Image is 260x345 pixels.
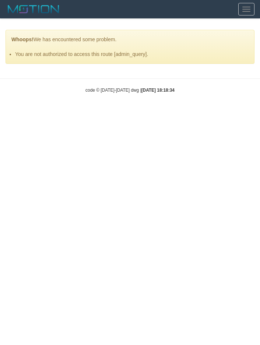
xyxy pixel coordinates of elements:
[11,36,34,42] strong: Whoops!
[141,88,175,93] strong: [DATE] 18:18:34
[85,88,175,93] small: code © [DATE]-[DATE] dwg |
[6,30,254,64] div: We has encountered some problem.
[6,4,62,15] img: MOTION_logo.png
[15,50,249,58] li: You are not authorized to access this route [admin_query].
